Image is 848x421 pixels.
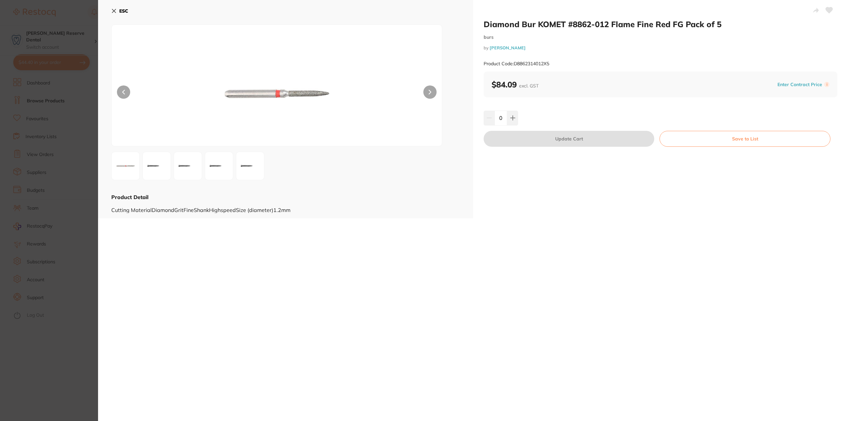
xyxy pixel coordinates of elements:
[111,194,148,200] b: Product Detail
[119,8,128,14] b: ESC
[176,154,200,178] img: MDEyWDVfMy5qcGc
[775,81,824,88] button: Enter Contract Price
[114,154,137,178] img: MDEyWDUuanBn
[660,131,830,147] button: Save to List
[824,82,829,87] label: i
[178,41,376,146] img: MDEyWDUuanBn
[484,61,549,67] small: Product Code: D8862314012X5
[484,34,837,40] small: burs
[207,154,231,178] img: MDEyWDVfNC5qcGc
[490,45,526,50] a: [PERSON_NAME]
[111,201,460,213] div: Cutting MaterialDiamondGritFineShankHighspeedSize (diameter)1.2mm
[484,19,837,29] h2: Diamond Bur KOMET #8862-012 Flame Fine Red FG Pack of 5
[145,154,169,178] img: MDEyWDVfMi5qcGc
[484,131,654,147] button: Update Cart
[519,83,539,89] span: excl. GST
[492,79,539,89] b: $84.09
[111,5,128,17] button: ESC
[484,45,837,50] small: by
[238,154,262,178] img: MDEyWDVfNS5qcGc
